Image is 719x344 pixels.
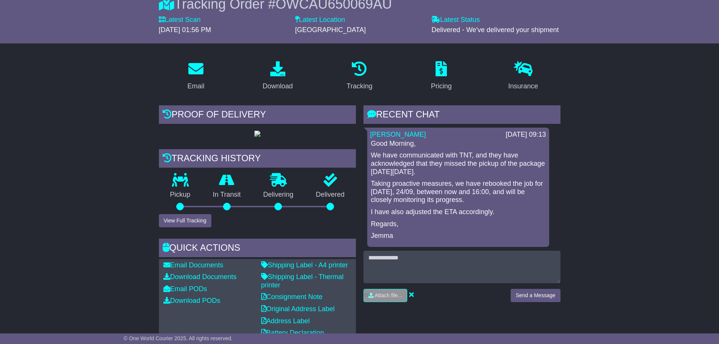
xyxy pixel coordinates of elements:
[263,81,293,91] div: Download
[503,59,543,94] a: Insurance
[371,151,545,176] p: We have communicated with TNT, and they have acknowledged that they missed the pickup of the pack...
[159,214,211,227] button: View Full Tracking
[159,105,356,126] div: Proof of Delivery
[261,261,348,269] a: Shipping Label - A4 printer
[342,59,377,94] a: Tracking
[508,81,538,91] div: Insurance
[163,297,220,304] a: Download PODs
[261,293,323,301] a: Consignment Note
[371,140,545,148] p: Good Morning,
[258,59,298,94] a: Download
[187,81,204,91] div: Email
[261,317,310,325] a: Address Label
[159,26,211,34] span: [DATE] 01:56 PM
[252,191,305,199] p: Delivering
[346,81,372,91] div: Tracking
[163,273,237,281] a: Download Documents
[182,59,209,94] a: Email
[511,289,560,302] button: Send a Message
[159,191,202,199] p: Pickup
[426,59,457,94] a: Pricing
[202,191,252,199] p: In Transit
[261,329,324,336] a: Battery Declaration
[159,149,356,170] div: Tracking history
[159,239,356,259] div: Quick Actions
[254,131,260,137] img: GetPodImage
[370,131,426,138] a: [PERSON_NAME]
[305,191,356,199] p: Delivered
[261,273,344,289] a: Shipping Label - Thermal printer
[506,131,546,139] div: [DATE] 09:13
[295,26,366,34] span: [GEOGRAPHIC_DATA]
[124,335,233,341] span: © One World Courier 2025. All rights reserved.
[163,261,223,269] a: Email Documents
[431,81,452,91] div: Pricing
[431,16,480,24] label: Latest Status
[363,105,560,126] div: RECENT CHAT
[371,208,545,216] p: I have also adjusted the ETA accordingly.
[159,16,201,24] label: Latest Scan
[431,26,559,34] span: Delivered - We've delivered your shipment
[163,285,207,293] a: Email PODs
[371,180,545,204] p: Taking proactive measures, we have rebooked the job for [DATE], 24/09, between now and 16:00, and...
[371,232,545,240] p: Jemma
[295,16,345,24] label: Latest Location
[261,305,335,313] a: Original Address Label
[371,220,545,228] p: Regards,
